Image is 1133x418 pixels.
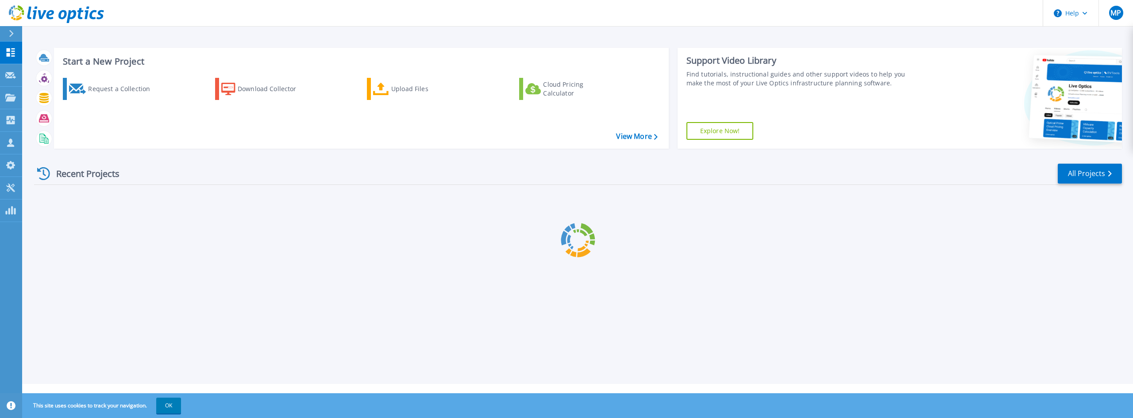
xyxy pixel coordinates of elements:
[34,163,131,184] div: Recent Projects
[616,132,657,141] a: View More
[519,78,618,100] a: Cloud Pricing Calculator
[686,122,754,140] a: Explore Now!
[686,55,916,66] div: Support Video Library
[88,80,159,98] div: Request a Collection
[238,80,308,98] div: Download Collector
[63,78,162,100] a: Request a Collection
[1058,164,1122,184] a: All Projects
[367,78,466,100] a: Upload Files
[215,78,314,100] a: Download Collector
[391,80,462,98] div: Upload Files
[543,80,614,98] div: Cloud Pricing Calculator
[1110,9,1121,16] span: MP
[686,70,916,88] div: Find tutorials, instructional guides and other support videos to help you make the most of your L...
[63,57,657,66] h3: Start a New Project
[24,398,181,414] span: This site uses cookies to track your navigation.
[156,398,181,414] button: OK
